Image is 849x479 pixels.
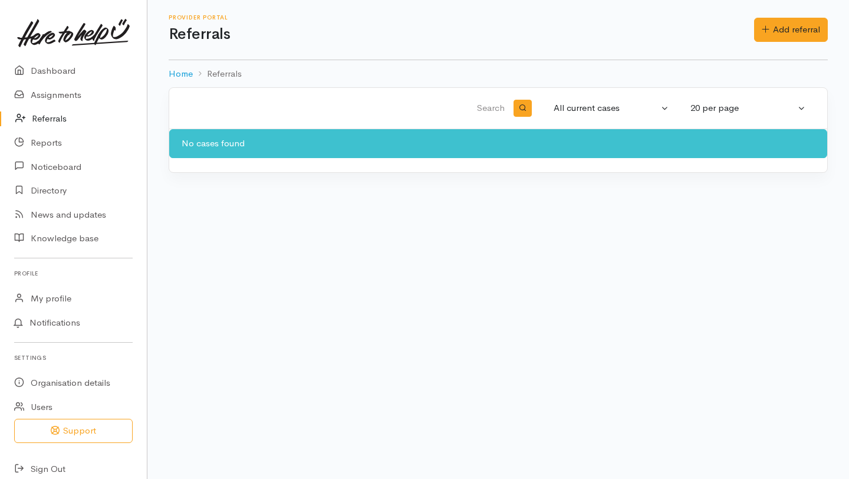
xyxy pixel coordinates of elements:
[14,419,133,443] button: Support
[14,265,133,281] h6: Profile
[169,129,827,158] div: No cases found
[183,94,507,123] input: Search
[14,350,133,366] h6: Settings
[169,26,754,43] h1: Referrals
[193,67,242,81] li: Referrals
[547,97,676,120] button: All current cases
[169,67,193,81] a: Home
[169,60,828,88] nav: breadcrumb
[169,14,754,21] h6: Provider Portal
[683,97,813,120] button: 20 per page
[754,18,828,42] a: Add referral
[690,101,795,115] div: 20 per page
[554,101,659,115] div: All current cases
